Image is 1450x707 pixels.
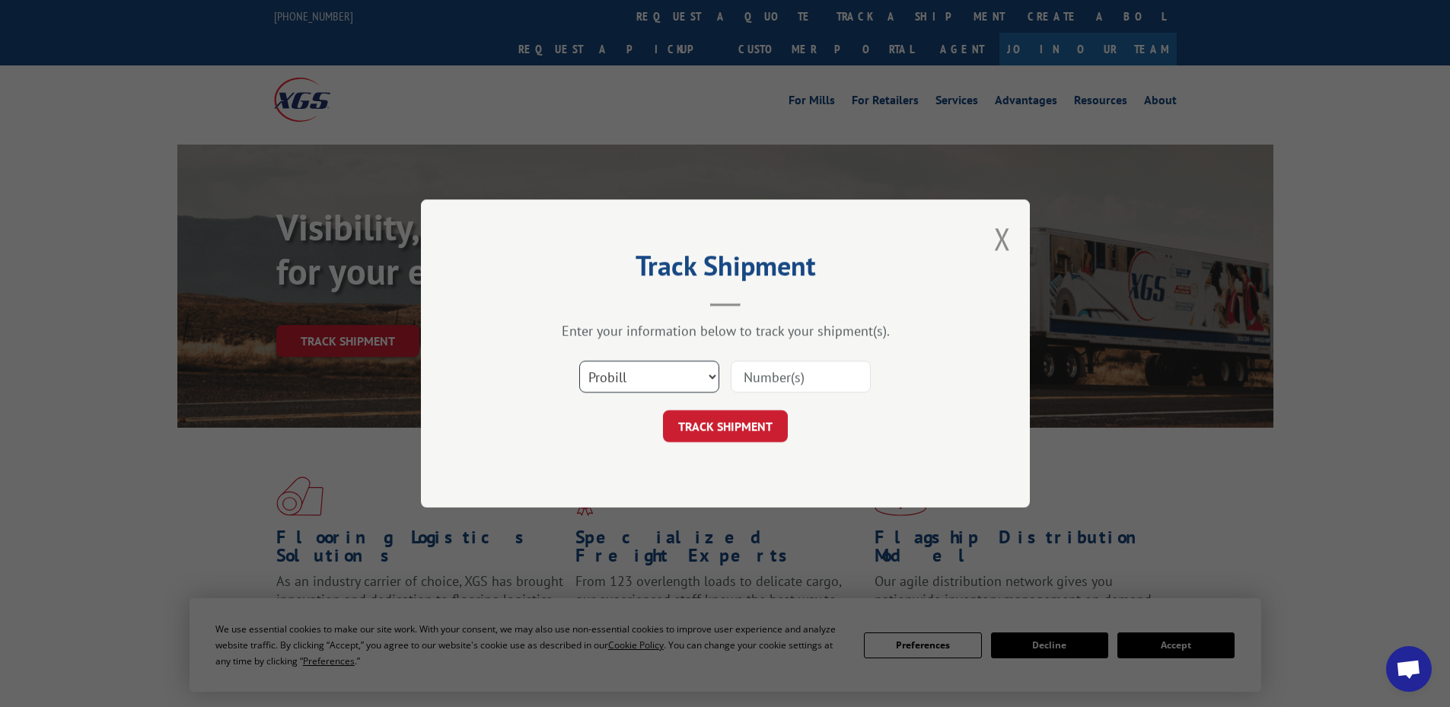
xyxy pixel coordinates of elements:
[994,218,1011,259] button: Close modal
[497,322,954,339] div: Enter your information below to track your shipment(s).
[1386,646,1432,692] a: Open chat
[497,255,954,284] h2: Track Shipment
[731,361,871,393] input: Number(s)
[663,410,788,442] button: TRACK SHIPMENT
